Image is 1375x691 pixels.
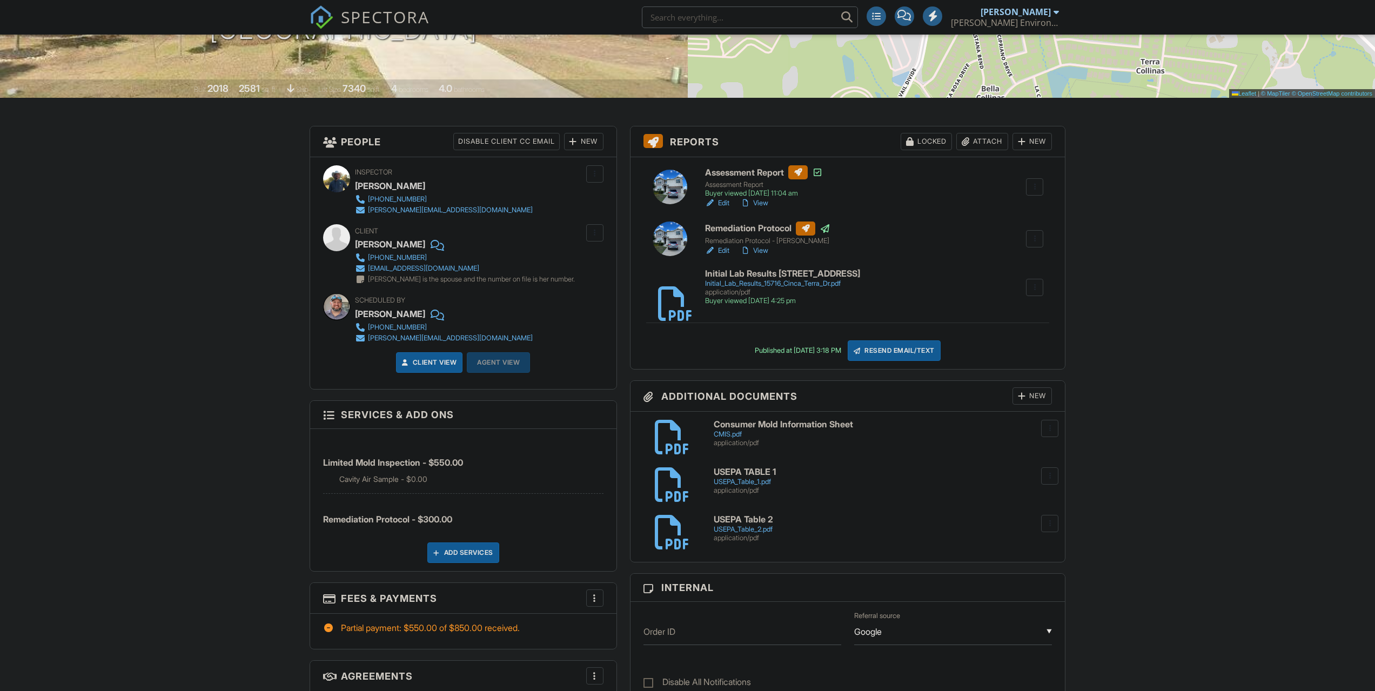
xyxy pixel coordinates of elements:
a: Consumer Mold Information Sheet CMIS.pdf application/pdf [714,420,1052,447]
div: [PERSON_NAME][EMAIL_ADDRESS][DOMAIN_NAME] [368,334,533,343]
div: CMIS.pdf [714,430,1052,439]
label: Disable All Notifications [643,677,751,690]
a: Edit [705,245,729,256]
span: Inspector [355,168,392,176]
span: Remediation Protocol - $300.00 [323,514,452,525]
span: Lot Size [318,85,341,93]
h6: Remediation Protocol [705,222,830,236]
span: SPECTORA [341,5,430,28]
h3: People [310,126,616,157]
div: Attach [956,133,1008,150]
span: sq. ft. [261,85,277,93]
div: [PERSON_NAME] [355,306,425,322]
div: application/pdf [714,486,1052,495]
h6: Initial Lab Results [STREET_ADDRESS] [705,269,860,279]
h3: Internal [631,574,1065,602]
div: [PERSON_NAME] [981,6,1051,17]
h6: Consumer Mold Information Sheet [714,420,1052,430]
div: application/pdf [714,439,1052,447]
label: Order ID [643,626,675,638]
label: Referral source [854,611,900,621]
div: [PHONE_NUMBER] [368,195,427,204]
h6: USEPA Table 2 [714,515,1052,525]
a: Assessment Report Assessment Report Buyer viewed [DATE] 11:04 am [705,165,823,198]
div: New [1012,133,1052,150]
a: SPECTORA [310,15,430,37]
span: slab [296,85,308,93]
div: USEPA_Table_2.pdf [714,525,1052,534]
a: USEPA Table 2 USEPA_Table_2.pdf application/pdf [714,515,1052,542]
div: USEPA_Table_1.pdf [714,478,1052,486]
div: [PERSON_NAME] is the spouse and the number on file is her number. [368,275,575,284]
a: Leaflet [1232,90,1256,97]
div: Disable Client CC Email [453,133,560,150]
div: New [564,133,603,150]
div: Buyer viewed [DATE] 11:04 am [705,189,823,198]
h6: USEPA TABLE 1 [714,467,1052,477]
div: 4 [391,83,397,94]
a: USEPA TABLE 1 USEPA_Table_1.pdf application/pdf [714,467,1052,495]
div: [PHONE_NUMBER] [368,253,427,262]
span: Scheduled By [355,296,405,304]
span: | [1258,90,1259,97]
a: Remediation Protocol Remediation Protocol - [PERSON_NAME] [705,222,830,245]
span: Built [194,85,206,93]
div: Partial payment: $550.00 of $850.00 received. [323,622,603,634]
span: bathrooms [454,85,485,93]
div: 4.0 [439,83,452,94]
div: application/pdf [714,534,1052,542]
h3: Services & Add ons [310,401,616,429]
div: New [1012,387,1052,405]
a: Initial Lab Results [STREET_ADDRESS] Initial_Lab_Results_15716_Cinca_Terra_Dr.pdf application/pdf... [705,269,860,305]
a: [PERSON_NAME][EMAIL_ADDRESS][DOMAIN_NAME] [355,205,533,216]
a: [PHONE_NUMBER] [355,322,533,333]
h3: Fees & Payments [310,583,616,614]
a: © MapTiler [1261,90,1290,97]
div: Remediation Protocol - [PERSON_NAME] [705,237,830,245]
div: application/pdf [705,288,860,297]
a: View [740,245,768,256]
a: Edit [705,198,729,209]
div: [EMAIL_ADDRESS][DOMAIN_NAME] [368,264,479,273]
h3: Reports [631,126,1065,157]
div: 7340 [343,83,366,94]
div: Locked [901,133,952,150]
a: View [740,198,768,209]
li: Service: Limited Mold Inspection [323,437,603,494]
div: [PERSON_NAME] [355,178,425,194]
div: Howard Environmental LLC TDLR #ACO1264 [951,17,1059,28]
h3: Additional Documents [631,381,1065,412]
h6: Assessment Report [705,165,823,179]
span: sq.ft. [367,85,381,93]
a: Client View [400,357,457,368]
a: [PERSON_NAME][EMAIL_ADDRESS][DOMAIN_NAME] [355,333,533,344]
div: [PERSON_NAME][EMAIL_ADDRESS][DOMAIN_NAME] [368,206,533,214]
div: Buyer viewed [DATE] 4:25 pm [705,297,860,305]
div: Published at [DATE] 3:18 PM [755,346,841,355]
div: Resend Email/Text [848,340,941,361]
div: 2581 [239,83,260,94]
a: © OpenStreetMap contributors [1292,90,1372,97]
input: Search everything... [642,6,858,28]
div: [PHONE_NUMBER] [368,323,427,332]
img: The Best Home Inspection Software - Spectora [310,5,333,29]
div: [PERSON_NAME] [355,236,425,252]
div: Initial_Lab_Results_15716_Cinca_Terra_Dr.pdf [705,279,860,288]
a: [PHONE_NUMBER] [355,252,575,263]
div: 2018 [207,83,229,94]
div: Assessment Report [705,180,823,189]
span: Client [355,227,378,235]
a: [PHONE_NUMBER] [355,194,533,205]
li: Service: Remediation Protocol [323,494,603,534]
a: [EMAIL_ADDRESS][DOMAIN_NAME] [355,263,575,274]
li: Add on: Cavity Air Sample [339,474,603,485]
div: Add Services [427,542,499,563]
span: Limited Mold Inspection - $550.00 [323,457,463,468]
span: bedrooms [399,85,428,93]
